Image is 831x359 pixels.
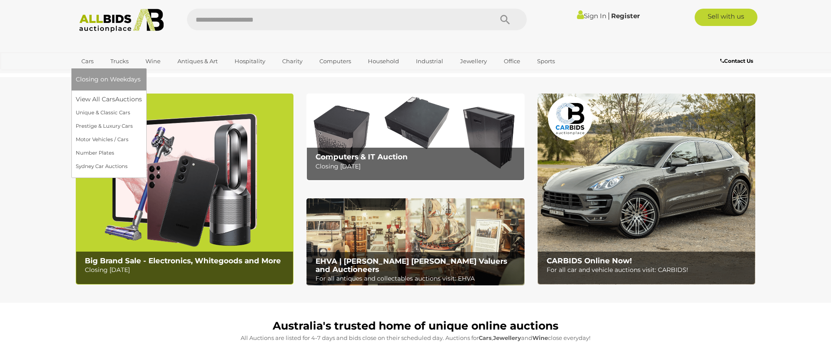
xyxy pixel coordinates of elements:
a: Wine [140,54,166,68]
a: Cars [76,54,99,68]
h1: Australia's trusted home of unique online auctions [80,320,751,332]
img: CARBIDS Online Now! [538,94,755,285]
strong: Wine [532,334,548,341]
a: Office [498,54,526,68]
a: Antiques & Art [172,54,223,68]
span: | [608,11,610,20]
a: Big Brand Sale - Electronics, Whitegoods and More Big Brand Sale - Electronics, Whitegoods and Mo... [76,94,293,285]
a: Hospitality [229,54,271,68]
b: EHVA | [PERSON_NAME] [PERSON_NAME] Valuers and Auctioneers [316,257,507,274]
a: Household [362,54,405,68]
button: Search [483,9,527,30]
a: Sign In [577,12,606,20]
a: Computers & IT Auction Computers & IT Auction Closing [DATE] [306,94,524,181]
a: Sell with us [695,9,757,26]
b: CARBIDS Online Now! [547,256,632,265]
a: EHVA | Evans Hastings Valuers and Auctioneers EHVA | [PERSON_NAME] [PERSON_NAME] Valuers and Auct... [306,198,524,286]
strong: Cars [479,334,492,341]
img: Allbids.com.au [74,9,168,32]
strong: Jewellery [493,334,521,341]
a: Register [611,12,640,20]
a: Contact Us [720,56,755,66]
a: Trucks [105,54,134,68]
a: Charity [277,54,308,68]
img: EHVA | Evans Hastings Valuers and Auctioneers [306,198,524,286]
img: Computers & IT Auction [306,94,524,181]
a: Industrial [410,54,449,68]
a: Sports [531,54,560,68]
p: For all antiques and collectables auctions visit: EHVA [316,273,519,284]
p: Closing [DATE] [85,265,289,275]
p: For all car and vehicle auctions visit: CARBIDS! [547,265,750,275]
a: Computers [314,54,357,68]
b: Contact Us [720,58,753,64]
img: Big Brand Sale - Electronics, Whitegoods and More [76,94,293,285]
a: CARBIDS Online Now! CARBIDS Online Now! For all car and vehicle auctions visit: CARBIDS! [538,94,755,285]
p: Closing [DATE] [316,161,519,172]
b: Computers & IT Auction [316,152,408,161]
b: Big Brand Sale - Electronics, Whitegoods and More [85,256,281,265]
p: All Auctions are listed for 4-7 days and bids close on their scheduled day. Auctions for , and cl... [80,333,751,343]
a: Jewellery [454,54,493,68]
